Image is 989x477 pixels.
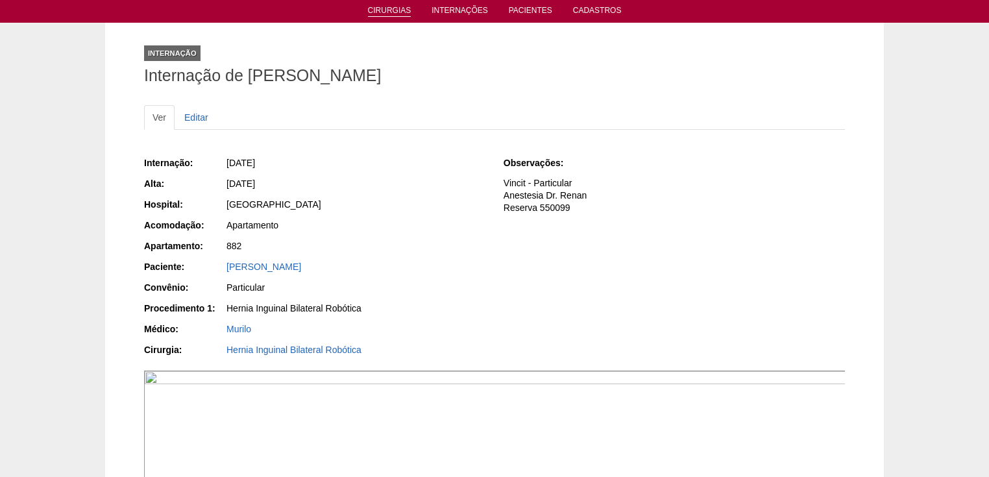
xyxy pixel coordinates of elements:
[144,219,225,232] div: Acomodação:
[144,198,225,211] div: Hospital:
[144,343,225,356] div: Cirurgia:
[144,105,175,130] a: Ver
[368,6,411,17] a: Cirurgias
[226,281,485,294] div: Particular
[226,219,485,232] div: Apartamento
[226,262,301,272] a: [PERSON_NAME]
[144,302,225,315] div: Procedimento 1:
[144,177,225,190] div: Alta:
[144,156,225,169] div: Internação:
[226,345,361,355] a: Hernia Inguinal Bilateral Robótica
[504,156,585,169] div: Observações:
[144,281,225,294] div: Convênio:
[226,158,255,168] span: [DATE]
[226,302,485,315] div: Hernia Inguinal Bilateral Robótica
[226,239,485,252] div: 882
[144,67,845,84] h1: Internação de [PERSON_NAME]
[509,6,552,19] a: Pacientes
[176,105,217,130] a: Editar
[432,6,488,19] a: Internações
[144,239,225,252] div: Apartamento:
[144,45,201,61] div: Internação
[573,6,622,19] a: Cadastros
[226,198,485,211] div: [GEOGRAPHIC_DATA]
[226,324,251,334] a: Murilo
[144,323,225,336] div: Médico:
[144,260,225,273] div: Paciente:
[504,177,845,214] p: Vincit - Particular Anestesia Dr. Renan Reserva 550099
[226,178,255,189] span: [DATE]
